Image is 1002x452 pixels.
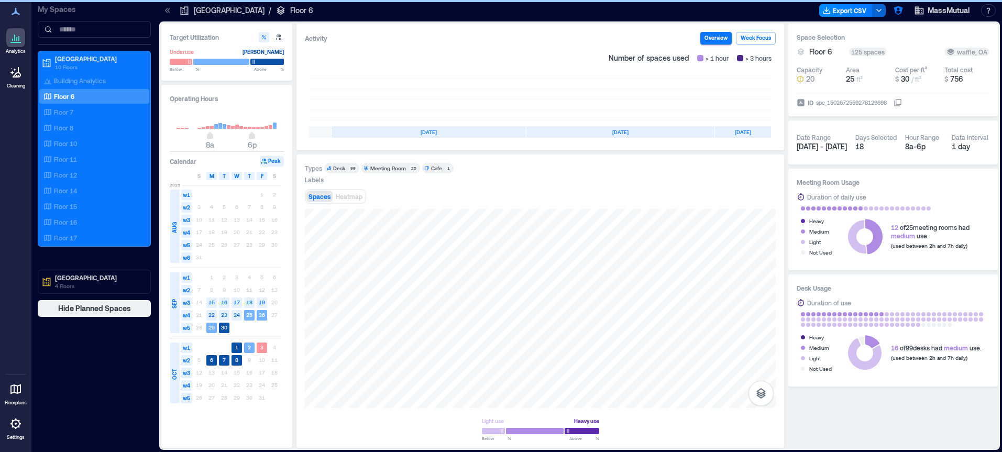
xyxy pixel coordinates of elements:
[248,172,251,180] span: T
[806,74,814,84] span: 20
[170,222,179,233] span: AUG
[309,193,331,200] span: Spaces
[181,285,192,295] span: w2
[895,65,927,74] div: Cost per ft²
[221,299,227,305] text: 16
[7,83,25,89] p: Cleaning
[797,133,831,141] div: Date Range
[808,97,813,108] span: ID
[482,435,511,442] span: Below %
[181,368,192,378] span: w3
[170,93,284,104] h3: Operating Hours
[181,227,192,238] span: w4
[269,5,271,16] p: /
[181,393,192,403] span: w5
[259,312,265,318] text: 26
[181,323,192,333] span: w5
[170,156,196,167] h3: Calendar
[181,252,192,263] span: w6
[807,192,866,202] div: Duration of daily use
[54,155,77,163] p: Floor 11
[809,216,824,226] div: Heavy
[246,312,252,318] text: 25
[409,165,418,171] div: 25
[348,165,357,171] div: 99
[797,65,822,74] div: Capacity
[706,53,729,63] span: > 1 hour
[6,48,26,54] p: Analytics
[797,142,847,151] span: [DATE] - [DATE]
[55,282,143,290] p: 4 Floors
[846,65,860,74] div: Area
[54,186,77,195] p: Floor 14
[259,299,265,305] text: 19
[895,75,899,83] span: $
[569,435,599,442] span: Above %
[181,297,192,308] span: w3
[482,416,504,426] div: Light use
[223,357,226,363] text: 7
[905,141,943,152] div: 8a - 6p
[911,2,973,19] button: MassMutual
[855,133,897,141] div: Days Selected
[574,416,599,426] div: Heavy use
[221,312,227,318] text: 23
[809,47,832,57] span: Floor 6
[855,141,897,152] div: 18
[305,164,322,172] div: Types
[246,299,252,305] text: 18
[336,193,362,200] span: Heatmap
[54,171,77,179] p: Floor 12
[815,97,888,108] div: spc_1502672559278129698
[221,324,227,330] text: 30
[243,47,284,57] div: [PERSON_NAME]
[950,74,963,83] span: 756
[3,25,29,58] a: Analytics
[797,177,989,188] h3: Meeting Room Usage
[809,226,829,237] div: Medium
[38,300,151,317] button: Hide Planned Spaces
[181,190,192,200] span: w1
[208,312,215,318] text: 22
[807,297,851,308] div: Duration of use
[334,191,365,202] button: Heatmap
[946,48,987,56] div: waffle, OA
[55,273,143,282] p: [GEOGRAPHIC_DATA]
[54,124,73,132] p: Floor 8
[700,32,732,45] button: Overview
[809,247,832,258] div: Not Used
[260,156,284,167] button: Peak
[170,299,179,308] span: SEP
[38,4,151,15] p: My Spaces
[208,299,215,305] text: 15
[181,215,192,225] span: w3
[526,126,714,138] div: [DATE]
[894,98,902,107] button: IDspc_1502672559278129698
[234,312,240,318] text: 24
[55,54,143,63] p: [GEOGRAPHIC_DATA]
[333,164,345,172] div: Desk
[944,75,948,83] span: $
[891,224,898,231] span: 12
[891,232,915,239] span: medium
[944,65,973,74] div: Total cost
[891,344,898,351] span: 16
[170,32,284,42] h3: Target Utilization
[944,344,968,351] span: medium
[54,92,74,101] p: Floor 6
[5,400,27,406] p: Floorplans
[305,33,327,43] div: Activity
[332,126,526,138] div: [DATE]
[54,139,77,148] p: Floor 10
[208,324,215,330] text: 29
[170,182,180,188] span: 2025
[234,299,240,305] text: 17
[55,63,143,71] p: 10 Floors
[170,66,199,72] span: Below %
[254,66,284,72] span: Above %
[248,344,251,350] text: 2
[54,234,77,242] p: Floor 17
[290,5,313,16] p: Floor 6
[891,223,970,240] div: of 25 meeting rooms had use.
[891,355,967,361] span: (used between 2h and 7h daily)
